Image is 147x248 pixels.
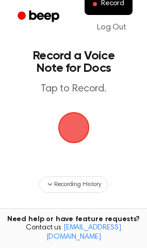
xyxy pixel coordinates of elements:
button: Recording History [39,176,107,193]
span: Contact us [6,224,141,242]
span: Recording History [54,180,101,189]
p: Tap to Record. [19,83,128,96]
a: [EMAIL_ADDRESS][DOMAIN_NAME] [46,224,121,241]
a: Log Out [87,15,137,40]
h1: Record a Voice Note for Docs [19,50,128,74]
img: Beep Logo [58,112,89,143]
a: Beep [10,7,69,27]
